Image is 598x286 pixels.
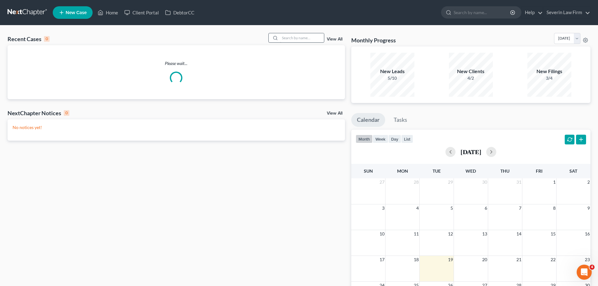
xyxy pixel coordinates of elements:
div: 4/2 [449,75,493,81]
div: New Filings [527,68,571,75]
div: Recent Cases [8,35,50,43]
span: 27 [379,178,385,186]
span: 11 [413,230,419,238]
a: Tasks [388,113,413,127]
span: Wed [466,168,476,174]
span: 7 [518,204,522,212]
input: Search by name... [280,33,324,42]
span: 3 [381,204,385,212]
span: 20 [482,256,488,263]
a: View All [327,37,342,41]
span: 9 [587,204,590,212]
span: New Case [66,10,87,15]
span: 21 [516,256,522,263]
button: week [373,135,388,143]
a: Home [94,7,121,18]
span: 31 [516,178,522,186]
span: 8 [552,204,556,212]
span: 18 [413,256,419,263]
p: No notices yet! [13,124,340,131]
button: list [401,135,413,143]
span: 2 [587,178,590,186]
span: 5 [450,204,454,212]
span: 14 [516,230,522,238]
iframe: Intercom live chat [577,265,592,280]
div: 0 [64,110,69,116]
a: Severin Law Firm [543,7,590,18]
a: Calendar [351,113,385,127]
span: Sat [569,168,577,174]
div: New Leads [370,68,414,75]
span: 4 [416,204,419,212]
span: Tue [433,168,441,174]
a: Help [522,7,543,18]
a: View All [327,111,342,116]
span: 12 [447,230,454,238]
span: 16 [584,230,590,238]
a: Client Portal [121,7,162,18]
span: 6 [484,204,488,212]
span: 15 [550,230,556,238]
h3: Monthly Progress [351,36,396,44]
a: DebtorCC [162,7,197,18]
span: Sun [364,168,373,174]
span: 30 [482,178,488,186]
span: Mon [397,168,408,174]
span: Thu [500,168,509,174]
div: New Clients [449,68,493,75]
span: 29 [447,178,454,186]
span: 13 [482,230,488,238]
span: 19 [447,256,454,263]
span: 28 [413,178,419,186]
span: 10 [379,230,385,238]
span: 17 [379,256,385,263]
div: 5/10 [370,75,414,81]
button: day [388,135,401,143]
h2: [DATE] [461,148,481,155]
div: 0 [44,36,50,42]
span: 1 [552,178,556,186]
span: 4 [590,265,595,270]
span: 22 [550,256,556,263]
div: NextChapter Notices [8,109,69,117]
span: 23 [584,256,590,263]
button: month [356,135,373,143]
p: Please wait... [8,60,345,67]
div: 3/4 [527,75,571,81]
input: Search by name... [454,7,511,18]
span: Fri [536,168,542,174]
